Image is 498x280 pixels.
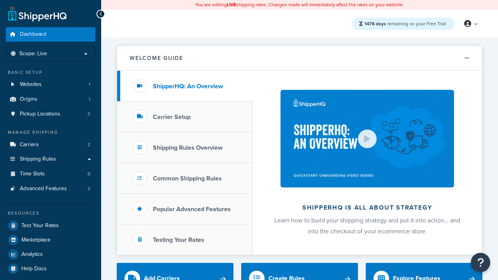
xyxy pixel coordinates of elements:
[6,210,95,217] div: Resources
[6,77,95,92] li: Websites
[21,237,51,243] span: Marketplace
[6,152,95,166] a: Shipping Rules
[88,185,90,192] span: 2
[19,51,47,57] span: Scope: Live
[6,233,95,247] a: Marketplace
[6,262,95,276] a: Help Docs
[153,114,191,121] h3: Carrier Setup
[153,144,223,151] h3: Shipping Rules Overview
[6,182,95,196] a: Advanced Features2
[20,185,67,192] span: Advanced Features
[6,77,95,92] a: Websites1
[20,156,56,163] span: Shipping Rules
[21,251,43,258] span: Analytics
[274,216,460,236] span: Learn how to build your shipping strategy and put it into action… and into the checkout of your e...
[20,142,39,148] span: Carriers
[153,83,223,90] h3: ShipperHQ: An Overview
[153,175,222,182] h3: Common Shipping Rules
[471,253,490,272] button: Open Resource Center
[117,46,482,71] button: Welcome Guide
[89,96,90,103] span: 1
[273,204,461,211] h2: ShipperHQ is all about strategy
[89,81,90,88] span: 1
[88,171,90,177] span: 0
[6,107,95,121] a: Pickup Locations3
[281,90,454,187] img: ShipperHQ is all about strategy
[20,111,60,117] span: Pickup Locations
[6,182,95,196] li: Advanced Features
[6,69,95,76] div: Basic Setup
[21,222,59,229] span: Test Your Rates
[153,206,231,213] h3: Popular Advanced Features
[21,266,47,272] span: Help Docs
[6,92,95,107] a: Origins1
[20,81,42,88] span: Websites
[130,55,183,61] h2: Welcome Guide
[6,138,95,152] a: Carriers2
[153,236,204,243] h3: Testing Your Rates
[20,171,45,177] span: Time Slots
[20,96,37,103] span: Origins
[88,142,90,148] span: 2
[6,167,95,181] a: Time Slots0
[6,27,95,42] a: Dashboard
[365,20,446,27] span: remaining on your Free Trial
[6,92,95,107] li: Origins
[6,129,95,136] div: Manage Shipping
[6,247,95,261] a: Analytics
[6,167,95,181] li: Time Slots
[20,31,46,38] span: Dashboard
[6,138,95,152] li: Carriers
[6,219,95,233] a: Test Your Rates
[227,1,236,8] b: LIVE
[88,111,90,117] span: 3
[365,20,386,27] strong: 1476 days
[6,107,95,121] li: Pickup Locations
